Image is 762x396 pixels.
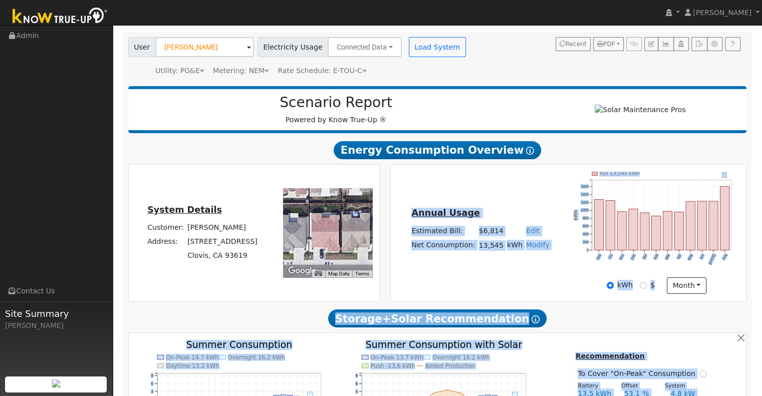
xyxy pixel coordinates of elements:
[594,199,603,250] rect: onclick=""
[673,37,689,51] button: Login As
[581,192,589,197] text: 1400
[663,211,672,250] rect: onclick=""
[618,253,625,261] text: Nov
[477,224,505,238] td: $6,814
[425,362,476,369] text: Added Production
[708,253,717,265] text: [DATE]
[597,41,615,48] span: PDF
[593,37,624,51] button: PDF
[606,200,615,250] rect: onclick=""
[356,373,358,378] text: 8
[166,354,218,361] text: On-Peak 14.7 kWh
[644,37,658,51] button: Edit User
[707,37,722,51] button: Settings
[151,389,153,394] text: 4
[664,253,671,261] text: Mar
[725,37,740,51] a: Help Link
[575,352,644,360] u: Recommendation
[617,212,626,250] rect: onclick=""
[573,382,616,390] div: Battery
[5,320,107,331] div: [PERSON_NAME]
[691,37,707,51] button: Export Interval Data
[722,172,727,178] text: 
[147,205,222,215] u: System Details
[607,253,614,260] text: Oct
[578,368,699,379] span: To Cover "On-Peak" Consumption
[659,382,703,390] div: System
[616,382,660,390] div: Offset
[151,381,153,386] text: 6
[652,216,661,250] rect: onclick=""
[532,315,540,323] i: Show Help
[334,141,541,159] span: Energy Consumption Overview
[432,354,490,361] text: Overnight 16.2 kWh
[583,240,589,244] text: 200
[556,37,591,51] button: Recent
[709,201,718,250] rect: onclick=""
[227,354,285,361] text: Overnight 16.2 kWh
[595,253,602,261] text: Sep
[629,209,638,250] rect: onclick=""
[581,200,589,205] text: 1200
[356,389,358,394] text: 4
[166,362,219,369] text: Daytime 13.2 kWh
[583,232,589,236] text: 400
[477,238,505,253] td: 13,545
[607,282,614,289] input: kWh
[630,253,637,261] text: Dec
[583,224,589,228] text: 600
[328,309,547,327] span: Storage+Solar Recommendation
[8,6,113,28] img: Know True-Up
[587,248,589,252] text: 0
[640,213,649,250] rect: onclick=""
[186,339,292,350] text: Summer Consumption
[720,186,729,250] rect: onclick=""
[653,253,659,260] text: Feb
[650,280,655,290] label: $
[286,264,319,277] a: Open this area in Google Maps (opens a new window)
[574,210,579,221] text: kWh
[581,184,589,189] text: 1600
[600,171,640,176] text: Pull 13,545 kWh
[676,253,682,260] text: Apr
[583,216,589,220] text: 800
[658,37,673,51] button: Multi-Series Graph
[411,208,479,218] u: Annual Usage
[667,277,706,294] button: month
[186,235,260,249] td: [STREET_ADDRESS]
[146,221,186,235] td: Customer:
[278,67,366,75] span: Alias: HETOUC
[355,271,369,276] a: Terms (opens in new tab)
[286,264,319,277] img: Google
[356,381,358,386] text: 6
[581,208,589,212] text: 1000
[213,66,269,76] div: Metering: NEM
[328,37,402,57] button: Connected Data
[366,339,522,350] text: Summer Consumption with Solar
[138,94,534,111] h2: Scenario Report
[693,9,751,17] span: [PERSON_NAME]
[595,105,685,115] img: Solar Maintenance Pros
[617,280,633,290] label: kWh
[526,147,534,155] i: Show Help
[453,390,454,392] circle: onclick=""
[526,227,540,235] a: Edit
[674,212,683,250] rect: onclick=""
[315,270,322,277] button: Keyboard shortcuts
[433,392,434,393] circle: onclick=""
[526,241,550,249] a: Modify
[460,392,461,393] circle: onclick=""
[698,253,705,260] text: Jun
[186,249,260,263] td: Clovis, CA 93619
[5,307,107,320] span: Site Summary
[371,354,423,361] text: On-Peak 13.7 kWh
[258,37,328,57] span: Electricity Usage
[151,373,153,378] text: 8
[687,253,694,261] text: May
[505,238,524,253] td: kWh
[186,221,260,235] td: [PERSON_NAME]
[640,282,647,289] input: $
[410,224,477,238] td: Estimated Bill:
[328,270,349,277] button: Map Data
[410,238,477,253] td: Net Consumption:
